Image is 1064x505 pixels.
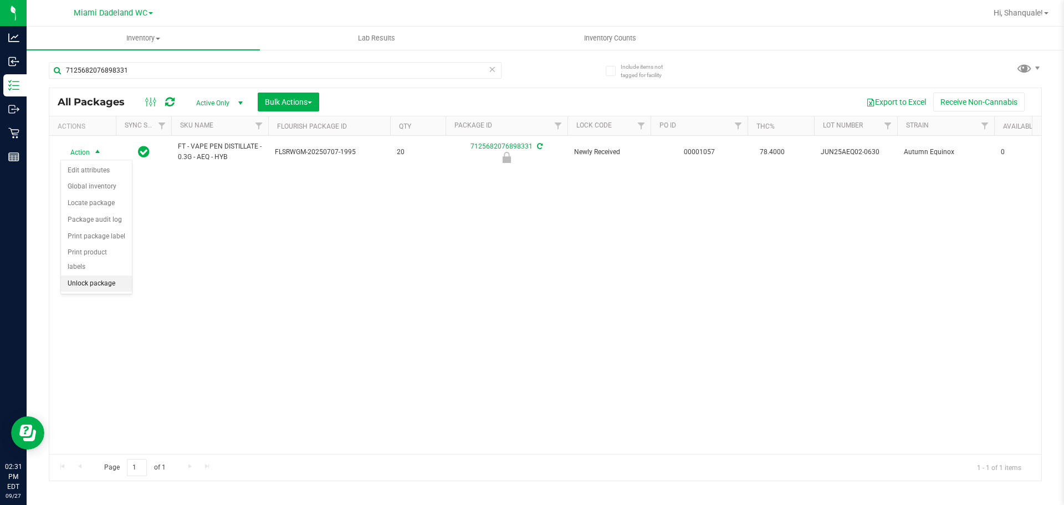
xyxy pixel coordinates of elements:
[906,121,929,129] a: Strain
[8,104,19,115] inline-svg: Outbound
[275,147,383,157] span: FLSRWGM-20250707-1995
[454,121,492,129] a: Package ID
[153,116,171,135] a: Filter
[260,27,493,50] a: Lab Results
[976,116,994,135] a: Filter
[621,63,676,79] span: Include items not tagged for facility
[754,144,790,160] span: 78.4000
[277,123,347,130] a: Flourish Package ID
[399,123,411,130] a: Qty
[8,32,19,43] inline-svg: Analytics
[74,8,147,18] span: Miami Dadeland WC
[258,93,319,111] button: Bulk Actions
[125,121,167,129] a: Sync Status
[933,93,1025,111] button: Receive Non-Cannabis
[493,27,727,50] a: Inventory Counts
[574,147,644,157] span: Newly Received
[8,127,19,139] inline-svg: Retail
[859,93,933,111] button: Export to Excel
[5,492,22,500] p: 09/27
[488,62,496,76] span: Clear
[397,147,439,157] span: 20
[994,8,1043,17] span: Hi, Shanquale!
[127,459,147,476] input: 1
[61,244,132,275] li: Print product labels
[61,276,132,292] li: Unlock package
[60,145,90,160] span: Action
[968,459,1030,476] span: 1 - 1 of 1 items
[444,152,569,163] div: Newly Received
[470,142,533,150] a: 7125682076898331
[58,96,136,108] span: All Packages
[632,116,651,135] a: Filter
[8,56,19,67] inline-svg: Inbound
[58,123,111,130] div: Actions
[178,141,262,162] span: FT - VAPE PEN DISTILLATE - 0.3G - AEQ - HYB
[549,116,567,135] a: Filter
[756,123,775,130] a: THC%
[904,147,988,157] span: Autumn Equinox
[1003,123,1036,130] a: Available
[8,80,19,91] inline-svg: Inventory
[5,462,22,492] p: 02:31 PM EDT
[821,147,891,157] span: JUN25AEQ02-0630
[250,116,268,135] a: Filter
[49,62,502,79] input: Search Package ID, Item Name, SKU, Lot or Part Number...
[27,27,260,50] a: Inventory
[61,162,132,179] li: Edit attributes
[61,178,132,195] li: Global inventory
[180,121,213,129] a: SKU Name
[61,228,132,245] li: Print package label
[11,416,44,450] iframe: Resource center
[879,116,897,135] a: Filter
[91,145,105,160] span: select
[138,144,150,160] span: In Sync
[1001,147,1043,157] span: 0
[8,151,19,162] inline-svg: Reports
[265,98,312,106] span: Bulk Actions
[535,142,543,150] span: Sync from Compliance System
[569,33,651,43] span: Inventory Counts
[61,195,132,212] li: Locate package
[576,121,612,129] a: Lock Code
[343,33,410,43] span: Lab Results
[61,212,132,228] li: Package audit log
[95,459,175,476] span: Page of 1
[27,33,260,43] span: Inventory
[729,116,748,135] a: Filter
[823,121,863,129] a: Lot Number
[659,121,676,129] a: PO ID
[684,148,715,156] a: 00001057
